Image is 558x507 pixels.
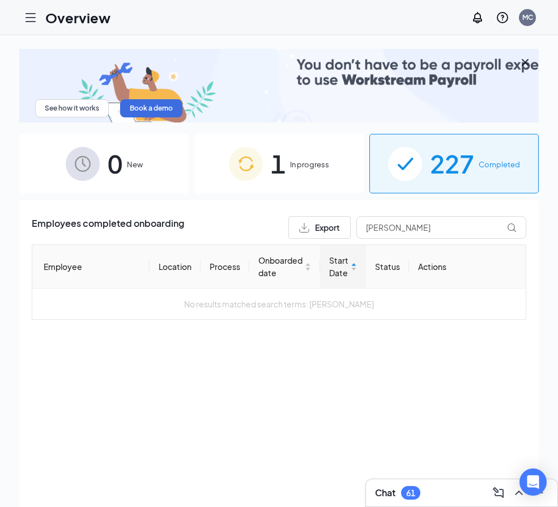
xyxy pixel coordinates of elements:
[512,486,526,500] svg: ChevronUp
[127,159,143,170] span: New
[201,245,249,289] th: Process
[518,56,532,69] svg: Cross
[24,11,37,24] svg: Hamburger
[19,49,539,122] img: payroll-small.gif
[471,11,484,24] svg: Notifications
[409,245,526,289] th: Actions
[329,254,348,279] span: Start Date
[522,12,533,22] div: MC
[32,289,526,319] td: No results matched search terms: [PERSON_NAME]
[35,99,109,117] button: See how it works
[108,144,122,183] span: 0
[406,488,415,498] div: 61
[258,254,303,279] span: Onboarded date
[519,468,547,496] div: Open Intercom Messenger
[120,99,182,117] button: Book a demo
[430,144,474,183] span: 227
[366,245,409,289] th: Status
[510,484,528,502] button: ChevronUp
[356,216,526,239] input: Search by Name, Job Posting, or Process
[249,245,320,289] th: Onboarded date
[32,245,150,289] th: Employee
[290,159,329,170] span: In progress
[489,484,508,502] button: ComposeMessage
[496,11,509,24] svg: QuestionInfo
[45,8,110,27] h1: Overview
[32,216,184,239] span: Employees completed onboarding
[271,144,286,183] span: 1
[492,486,505,500] svg: ComposeMessage
[375,487,395,499] h3: Chat
[150,245,201,289] th: Location
[479,159,520,170] span: Completed
[315,223,340,231] span: Export
[288,216,351,239] button: Export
